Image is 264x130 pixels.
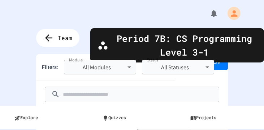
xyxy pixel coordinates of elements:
[183,109,261,125] a: Projects
[7,109,85,125] a: Explore
[196,7,220,19] div: My Notifications
[64,60,136,74] div: All Modules
[147,57,159,63] label: Status
[69,57,83,63] label: Module
[112,32,257,59] span: Period 7B: CS Programming Level 3-1
[58,34,72,42] span: Team
[142,60,214,74] div: All Statuses
[220,5,242,22] div: My Account
[42,64,58,71] div: Filters:
[95,109,173,125] a: Quizzes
